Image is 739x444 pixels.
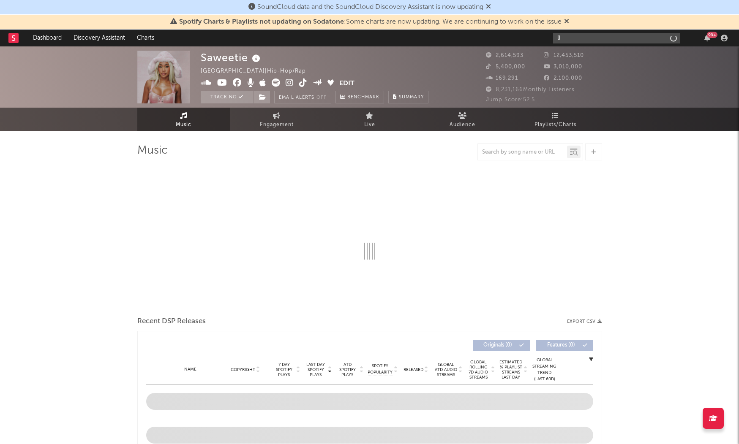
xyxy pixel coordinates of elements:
[542,343,581,348] span: Features ( 0 )
[347,92,379,103] span: Benchmark
[179,19,344,25] span: Spotify Charts & Playlists not updating on Sodatone
[707,32,717,38] div: 99 +
[567,319,602,324] button: Export CSV
[486,97,535,103] span: Jump Score: 52.5
[534,120,576,130] span: Playlists/Charts
[137,317,206,327] span: Recent DSP Releases
[544,53,584,58] span: 12,453,510
[553,33,680,43] input: Search for artists
[434,362,458,377] span: Global ATD Audio Streams
[257,4,483,11] span: SoundCloud data and the SoundCloud Discovery Assistant is now updating
[486,87,575,92] span: 8,231,166 Monthly Listeners
[399,95,424,100] span: Summary
[486,53,524,58] span: 2,614,593
[473,340,530,351] button: Originals(0)
[364,120,375,130] span: Live
[137,108,230,131] a: Music
[131,30,160,46] a: Charts
[336,362,359,377] span: ATD Spotify Plays
[201,51,262,65] div: Saweetie
[274,91,331,103] button: Email AlertsOff
[544,76,582,81] span: 2,100,000
[230,108,323,131] a: Engagement
[368,363,393,376] span: Spotify Popularity
[231,367,255,372] span: Copyright
[486,64,525,70] span: 5,400,000
[305,362,327,377] span: Last Day Spotify Plays
[163,366,218,373] div: Name
[273,362,295,377] span: 7 Day Spotify Plays
[486,76,518,81] span: 169,291
[532,357,557,382] div: Global Streaming Trend (Last 60D)
[201,66,316,76] div: [GEOGRAPHIC_DATA] | Hip-Hop/Rap
[404,367,423,372] span: Released
[536,340,593,351] button: Features(0)
[260,120,294,130] span: Engagement
[176,120,191,130] span: Music
[316,95,327,100] em: Off
[201,91,254,103] button: Tracking
[68,30,131,46] a: Discovery Assistant
[564,19,569,25] span: Dismiss
[335,91,384,103] a: Benchmark
[27,30,68,46] a: Dashboard
[323,108,416,131] a: Live
[509,108,602,131] a: Playlists/Charts
[179,19,562,25] span: : Some charts are now updating. We are continuing to work on the issue
[339,79,355,89] button: Edit
[416,108,509,131] a: Audience
[388,91,428,103] button: Summary
[544,64,582,70] span: 3,010,000
[704,35,710,41] button: 99+
[499,360,523,380] span: Estimated % Playlist Streams Last Day
[467,360,490,380] span: Global Rolling 7D Audio Streams
[450,120,475,130] span: Audience
[486,4,491,11] span: Dismiss
[478,343,517,348] span: Originals ( 0 )
[478,149,567,156] input: Search by song name or URL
